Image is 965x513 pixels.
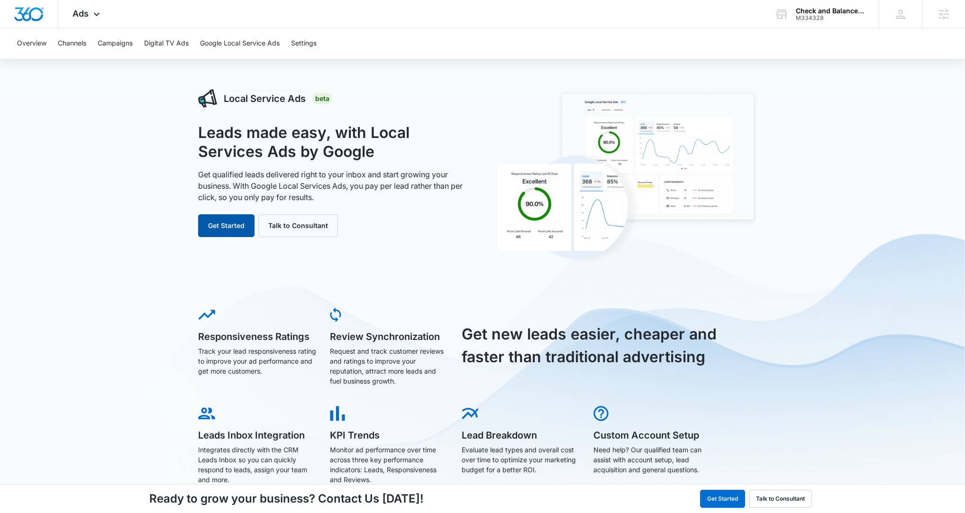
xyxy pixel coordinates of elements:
img: website_grey.svg [15,25,23,32]
p: Track your lead responsiveness rating to improve your ad performance and get more customers. [198,346,317,376]
button: Overview [17,28,46,59]
p: Need help? Our qualified team can assist with account setup, lead acquisition and general questions. [593,445,712,475]
h5: Responsiveness Ratings [198,332,317,341]
button: Campaigns [98,28,133,59]
h5: Lead Breakdown [462,431,580,440]
h5: Leads Inbox Integration [198,431,317,440]
button: Get Started [700,490,745,508]
img: logo_orange.svg [15,15,23,23]
h1: Leads made easy, with Local Services Ads by Google [198,123,472,161]
div: v 4.0.25 [27,15,46,23]
div: account name [796,7,865,15]
button: Google Local Service Ads [200,28,280,59]
img: tab_domain_overview_orange.svg [26,55,33,63]
p: Get qualified leads delivered right to your inbox and start growing your business. With Google Lo... [198,169,472,203]
button: Settings [291,28,317,59]
button: Get Started [198,214,255,237]
div: Beta [312,93,332,104]
h4: Ready to grow your business? Contact Us [DATE]! [149,490,424,507]
p: Integrates directly with the CRM Leads Inbox so you can quickly respond to leads, assign your tea... [198,445,317,485]
div: Domain: [DOMAIN_NAME] [25,25,104,32]
h3: Local Service Ads [224,92,306,106]
span: Ads [73,9,89,18]
h5: Custom Account Setup [593,431,712,440]
button: Channels [58,28,86,59]
p: Monitor ad performance over time across three key performance indicators: Leads, Responsiveness a... [330,445,448,485]
div: Keywords by Traffic [105,56,160,62]
h5: Review Synchronization [330,332,448,341]
button: Talk to Consultant [258,214,338,237]
p: Evaluate lead types and overall cost over time to optimize your marketing budget for a better ROI. [462,445,580,475]
h5: KPI Trends [330,431,448,440]
button: Talk to Consultant [749,490,812,508]
img: tab_keywords_by_traffic_grey.svg [94,55,102,63]
div: account id [796,15,865,21]
div: Domain Overview [36,56,85,62]
h3: Get new leads easier, cheaper and faster than traditional advertising [462,323,728,368]
p: Request and track customer reviews and ratings to improve your reputation, attract more leads and... [330,346,448,386]
button: Digital TV Ads [144,28,189,59]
